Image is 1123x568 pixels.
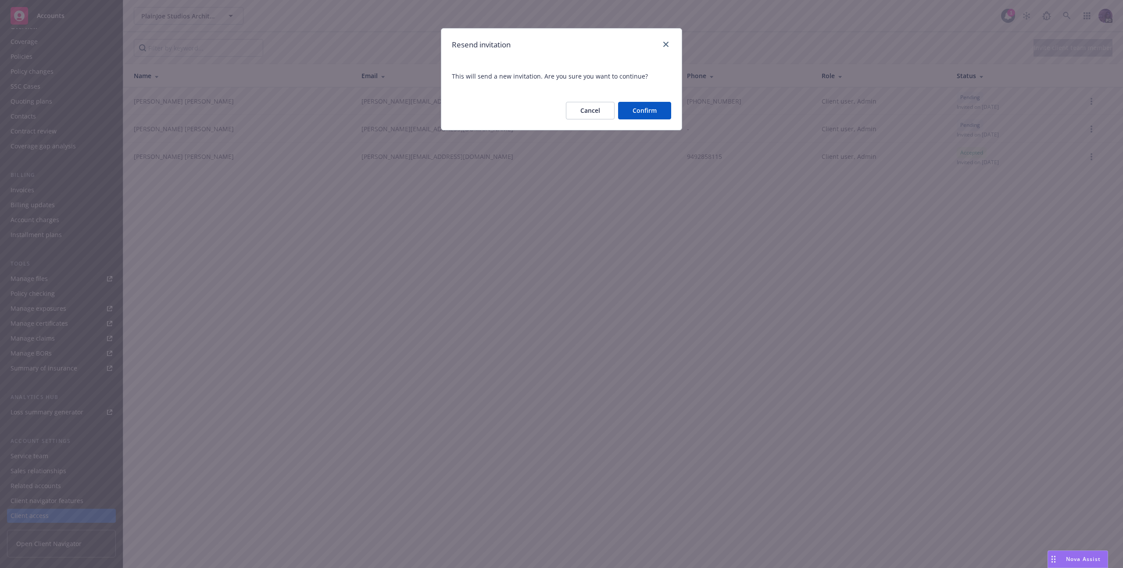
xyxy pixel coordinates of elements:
a: close [661,39,671,50]
span: Nova Assist [1066,555,1101,563]
button: Confirm [618,102,671,119]
button: Nova Assist [1048,550,1108,568]
button: Cancel [566,102,615,119]
span: This will send a new invitation. Are you sure you want to continue? [441,61,682,91]
h1: Resend invitation [452,39,511,50]
div: Drag to move [1048,551,1059,568]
